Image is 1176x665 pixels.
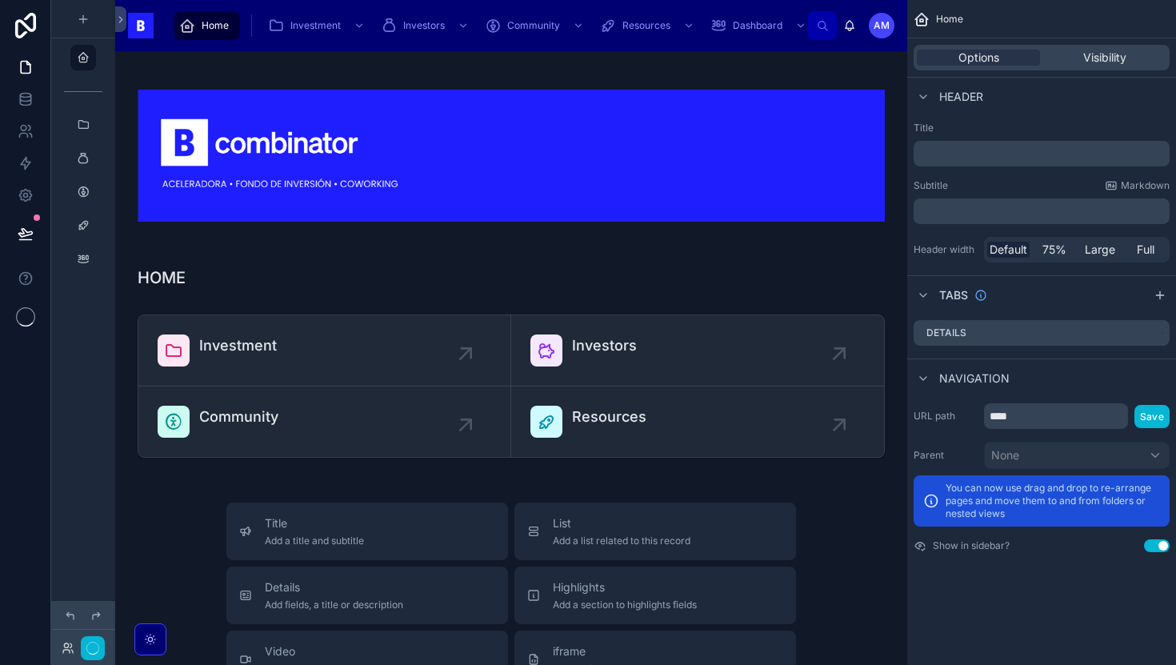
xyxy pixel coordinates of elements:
span: Dashboard [733,19,782,32]
button: DetailsAdd fields, a title or description [226,567,508,624]
span: Visibility [1083,50,1126,66]
div: scrollable content [914,198,1170,224]
span: Add fields, a title or description [265,599,403,611]
label: Subtitle [914,179,948,192]
button: None [984,442,1170,469]
button: TitleAdd a title and subtitle [226,503,508,560]
label: Title [914,122,1170,134]
button: ListAdd a list related to this record [514,503,796,560]
span: Details [265,579,403,595]
span: Highlights [553,579,697,595]
span: Title [265,515,364,531]
span: iframe [553,643,650,659]
span: Home [936,13,963,26]
p: You can now use drag and drop to re-arrange pages and move them to and from folders or nested views [946,482,1160,520]
a: Markdown [1105,179,1170,192]
span: Home [202,19,229,32]
span: Tabs [939,287,968,303]
span: Add a section to highlights fields [553,599,697,611]
span: Navigation [939,371,1010,387]
span: Markdown [1121,179,1170,192]
span: 75% [1042,242,1066,258]
div: scrollable content [166,8,808,43]
span: Investment [290,19,341,32]
span: Video [265,643,357,659]
a: Dashboard [706,11,814,40]
button: HighlightsAdd a section to highlights fields [514,567,796,624]
a: Investors [376,11,477,40]
span: Add a title and subtitle [265,535,364,547]
div: scrollable content [914,141,1170,166]
span: Header [939,89,983,105]
span: Options [958,50,999,66]
a: Community [480,11,592,40]
span: Resources [622,19,670,32]
label: Parent [914,449,978,462]
span: Default [990,242,1027,258]
span: Community [507,19,560,32]
button: Save [1134,405,1170,428]
a: Home [174,11,240,40]
span: Full [1137,242,1154,258]
label: URL path [914,410,978,423]
span: Add a list related to this record [553,535,690,547]
span: List [553,515,690,531]
label: Show in sidebar? [933,539,1010,552]
label: Header width [914,243,978,256]
a: Investment [263,11,373,40]
span: Investors [403,19,445,32]
img: App logo [128,13,154,38]
span: None [991,447,1019,463]
a: Resources [595,11,702,40]
label: Details [926,326,966,339]
span: Large [1085,242,1115,258]
span: AM [874,19,890,32]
